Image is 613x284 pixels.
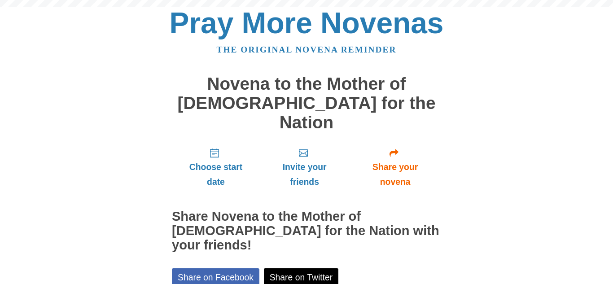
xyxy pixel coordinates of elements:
a: Pray More Novenas [170,6,444,39]
span: Share your novena [358,160,432,189]
h1: Novena to the Mother of [DEMOGRAPHIC_DATA] for the Nation [172,74,441,132]
span: Invite your friends [269,160,340,189]
a: Share your novena [349,141,441,194]
a: Choose start date [172,141,260,194]
span: Choose start date [181,160,251,189]
a: Invite your friends [260,141,349,194]
a: The original novena reminder [217,45,397,54]
h2: Share Novena to the Mother of [DEMOGRAPHIC_DATA] for the Nation with your friends! [172,210,441,253]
